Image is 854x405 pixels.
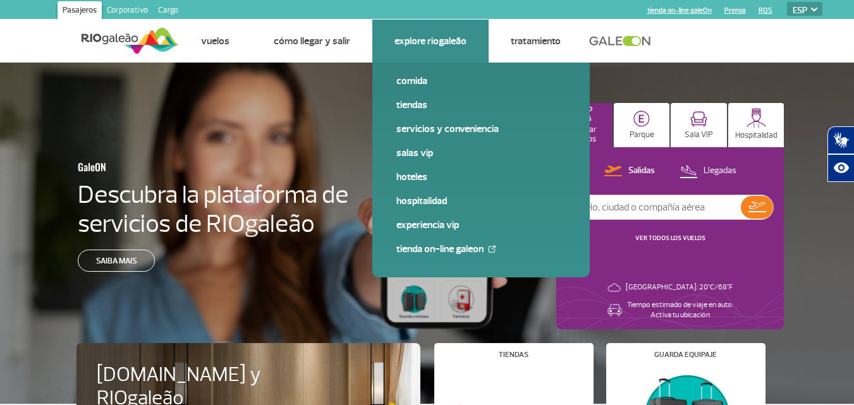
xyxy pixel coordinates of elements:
h4: Guarda equipaje [654,351,717,358]
a: Servicios y Conveniencia [396,122,566,136]
p: Parque [630,130,654,140]
button: Hospitalidad [728,103,784,147]
button: Llegadas [676,163,740,179]
a: tienda on-line galeOn [647,6,712,15]
a: Prensa [724,6,746,15]
h4: Descubra la plataforma de servicios de RIOgaleão [78,180,351,238]
a: Corporativo [102,1,153,21]
h4: Tiendas [499,351,528,358]
button: Parque [614,103,670,147]
p: Tiempo estimado de viaje en auto: Activa tu ubicación [627,300,733,320]
p: [GEOGRAPHIC_DATA]: 20°C/68°F [626,282,733,293]
a: Experiencia VIP [396,218,566,232]
img: External Link Icon [488,245,496,253]
p: Llegadas [704,165,736,177]
img: vipRoom.svg [690,111,707,127]
a: Hoteles [396,170,566,184]
a: VER TODOS LOS VUELOS [635,234,705,242]
a: Tratamiento [511,35,561,47]
a: Explore RIOgaleão [394,35,467,47]
img: carParkingHome.svg [633,111,650,127]
a: Pasajeros [58,1,102,21]
a: RQS [759,6,772,15]
a: Comida [396,74,566,88]
h3: GaleON [78,154,289,180]
a: Tiendas [396,98,566,112]
a: Vuelos [201,35,229,47]
button: Abrir recursos assistivos. [827,154,854,182]
img: hospitality.svg [747,108,766,128]
p: Hospitalidad [735,131,778,140]
a: Hospitalidad [396,194,566,208]
button: Abrir tradutor de língua de sinais. [827,126,854,154]
a: tienda on-line galeOn [396,242,566,256]
button: Sala VIP [671,103,727,147]
a: Salas VIP [396,146,566,160]
button: Salidas [601,163,659,179]
a: Cargo [153,1,183,21]
a: Cómo llegar y salir [274,35,350,47]
button: VER TODOS LOS VUELOS [631,233,709,243]
p: Sala VIP [685,130,713,140]
div: Plugin de acessibilidade da Hand Talk. [827,126,854,182]
p: Salidas [628,165,655,177]
a: Saiba mais [78,250,155,272]
input: Vuelo, ciudad o compañía aérea [567,195,741,219]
